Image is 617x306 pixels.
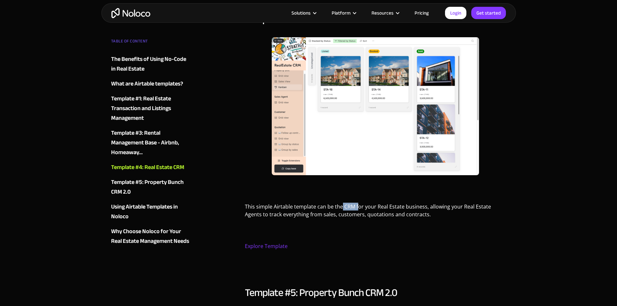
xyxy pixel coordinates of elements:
a: Template #1: Real Estate Transaction and Listings Management [111,94,189,123]
p: ‍ [245,226,506,239]
div: What are Airtable templates? [111,79,183,89]
p: ‍ [245,258,506,271]
a: home [111,8,150,18]
a: Template #5: Property Bunch CRM 2.0 [111,177,189,197]
a: Template #3: Rental Management Base - Airbnb, Homeaway… [111,128,189,157]
p: ‍ [245,187,506,199]
a: Login [445,7,466,19]
div: Solutions [283,9,324,17]
a: Explore Template [245,243,288,250]
a: The Benefits of Using No-Code in Real Estate [111,54,189,74]
div: Solutions [291,9,311,17]
div: Resources [363,9,406,17]
a: Pricing [406,9,437,17]
a: Template #5: Property Bunch CRM 2.0 [245,283,397,302]
a: Using Airtable Templates in Noloco [111,202,189,221]
a: Template #4: Real Estate CRM [111,163,189,172]
div: Platform [324,9,363,17]
p: This simple Airtable template can be the CRM for your Real Estate business, allowing your Real Es... [245,203,506,223]
div: Template #4: Real Estate CRM [111,163,184,172]
div: Platform [332,9,350,17]
a: Why Choose Noloco for Your Real Estate Management Needs [111,227,189,246]
div: Resources [371,9,394,17]
a: What are Airtable templates? [111,79,189,89]
a: Get started [471,7,506,19]
div: TABLE OF CONTENT [111,36,189,49]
